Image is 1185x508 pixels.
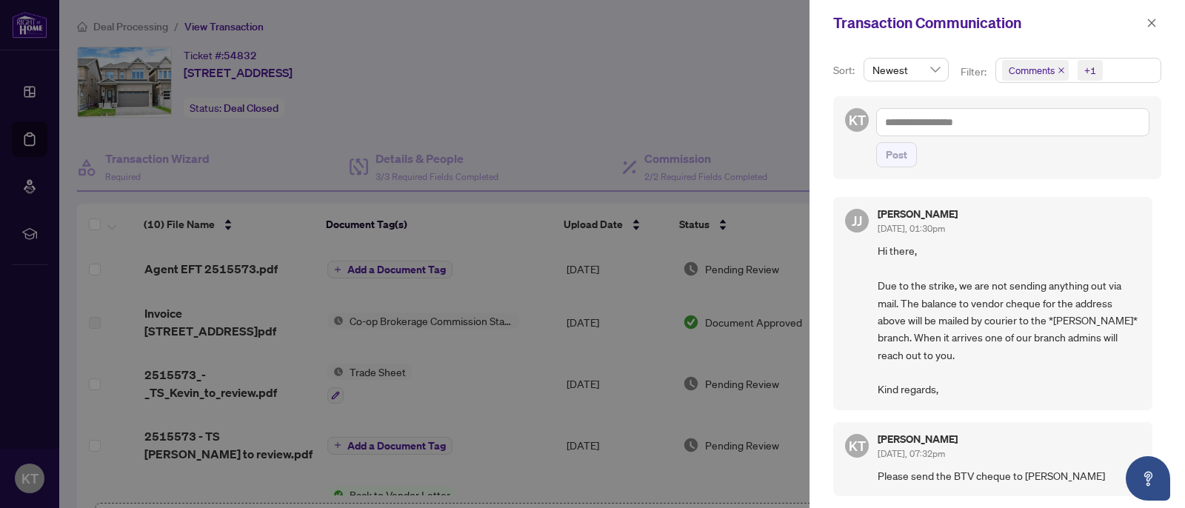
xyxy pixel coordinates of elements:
h5: [PERSON_NAME] [878,209,958,219]
span: JJ [852,210,862,231]
div: Transaction Communication [833,12,1142,34]
span: KT [849,435,866,456]
span: KT [849,110,866,130]
span: Hi there, Due to the strike, we are not sending anything out via mail. The balance to vendor cheq... [878,242,1141,398]
div: +1 [1084,63,1096,78]
span: [DATE], 01:30pm [878,223,945,234]
h5: [PERSON_NAME] [878,434,958,444]
span: Newest [872,59,940,81]
span: Please send the BTV cheque to [PERSON_NAME] [878,467,1141,484]
span: Comments [1002,60,1069,81]
p: Filter: [961,64,989,80]
span: close [1146,18,1157,28]
span: Comments [1009,63,1055,78]
span: [DATE], 07:32pm [878,448,945,459]
span: close [1058,67,1065,74]
button: Post [876,142,917,167]
button: Open asap [1126,456,1170,501]
p: Sort: [833,62,858,78]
